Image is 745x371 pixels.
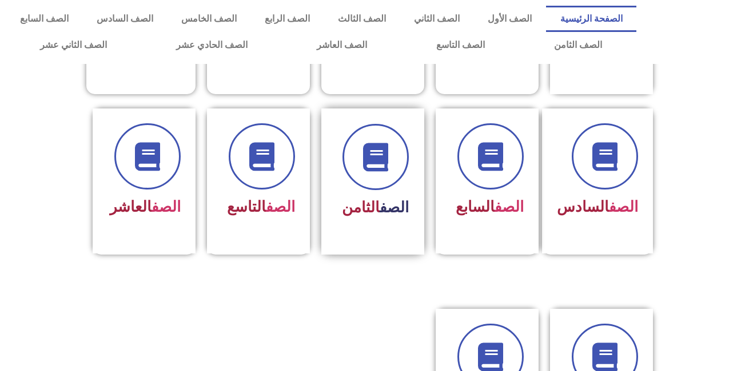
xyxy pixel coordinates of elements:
a: الصف الثاني عشر [6,32,142,58]
a: الصف [380,199,409,216]
a: الصف الحادي عشر [142,32,282,58]
a: الصف الثالث [324,6,400,32]
a: الصف الخامس [167,6,250,32]
a: الصف [266,198,295,215]
a: الصف [609,198,638,215]
a: الصف الثاني [400,6,474,32]
a: الصف الأول [474,6,546,32]
span: التاسع [227,198,295,215]
a: الصفحة الرئيسية [546,6,636,32]
span: العاشر [110,198,181,215]
span: الثامن [342,199,409,216]
a: الصف الرابع [250,6,324,32]
a: الصف السادس [82,6,167,32]
span: السادس [557,198,638,215]
a: الصف التاسع [402,32,520,58]
a: الصف [495,198,524,215]
a: الصف الثامن [519,32,636,58]
a: الصف [152,198,181,215]
span: السابع [456,198,524,215]
a: الصف العاشر [282,32,402,58]
a: الصف السابع [6,6,82,32]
